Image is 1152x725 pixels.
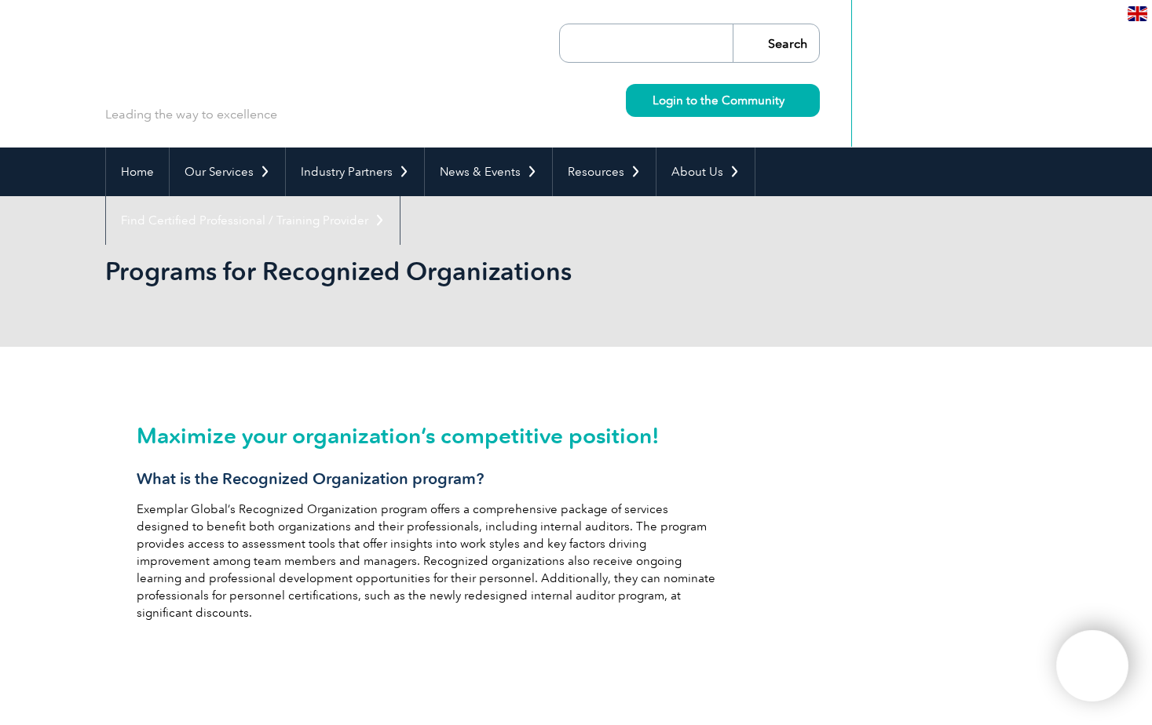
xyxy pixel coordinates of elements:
h2: Programs for Recognized Organizations [105,259,765,284]
span: Maximize your organization’s competitive position! [137,422,660,449]
a: About Us [656,148,755,196]
a: Find Certified Professional / Training Provider [106,196,400,245]
p: Leading the way to excellence [105,106,277,123]
img: en [1128,6,1147,21]
a: News & Events [425,148,552,196]
a: Our Services [170,148,285,196]
a: Resources [553,148,656,196]
img: recognized organization [733,402,1015,684]
a: Industry Partners [286,148,424,196]
p: Exemplar Global’s Recognized Organization program offers a comprehensive package of services desi... [137,501,718,621]
img: svg+xml;nitro-empty-id=MTU2NzoxMTY=-1;base64,PHN2ZyB2aWV3Qm94PSIwIDAgNDAwIDQwMCIgd2lkdGg9IjQwMCIg... [1073,647,1112,686]
input: Search [733,24,819,62]
img: svg+xml;nitro-empty-id=MzYxOjIyMw==-1;base64,PHN2ZyB2aWV3Qm94PSIwIDAgMTEgMTEiIHdpZHRoPSIxMSIgaGVp... [784,96,793,104]
h3: What is the Recognized Organization program? [137,469,718,489]
a: Home [106,148,169,196]
a: Login to the Community [626,84,820,117]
